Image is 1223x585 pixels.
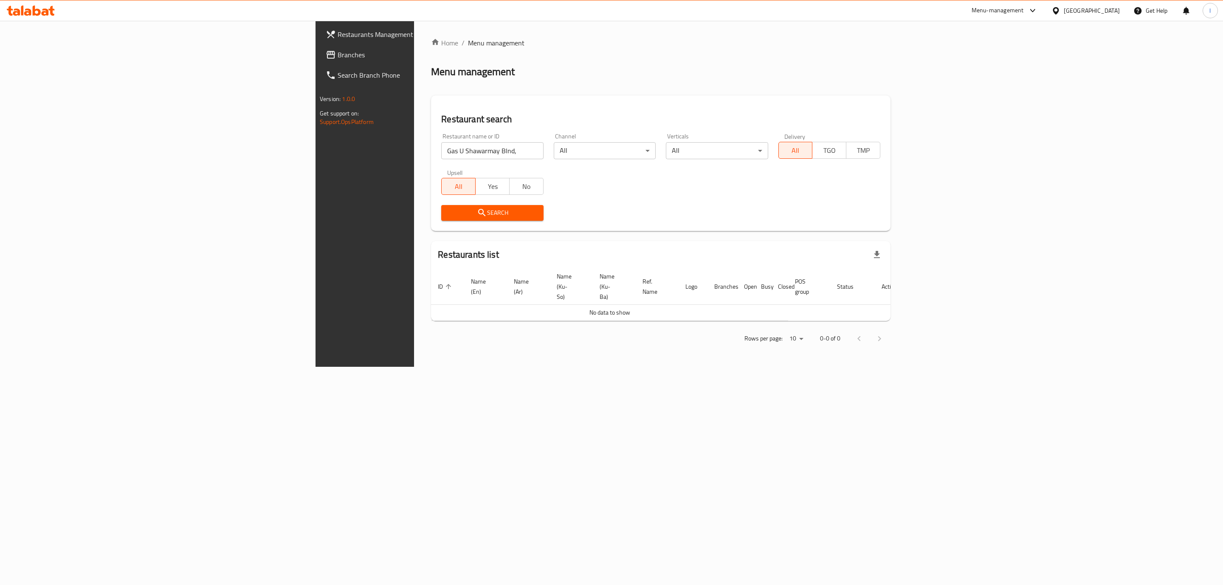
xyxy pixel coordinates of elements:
[320,93,341,104] span: Version:
[441,178,476,195] button: All
[812,142,846,159] button: TGO
[441,113,880,126] h2: Restaurant search
[431,269,904,321] table: enhanced table
[514,276,540,297] span: Name (Ar)
[338,29,513,39] span: Restaurants Management
[600,271,626,302] span: Name (Ku-Ba)
[338,70,513,80] span: Search Branch Phone
[778,142,813,159] button: All
[754,269,771,305] th: Busy
[447,169,463,175] label: Upsell
[782,144,809,157] span: All
[1209,6,1211,15] span: l
[589,307,630,318] span: No data to show
[479,180,506,193] span: Yes
[471,276,497,297] span: Name (En)
[846,142,880,159] button: TMP
[342,93,355,104] span: 1.0.0
[679,269,707,305] th: Logo
[554,142,656,159] div: All
[875,269,904,305] th: Action
[837,281,865,292] span: Status
[475,178,510,195] button: Yes
[737,269,754,305] th: Open
[850,144,877,157] span: TMP
[972,6,1024,16] div: Menu-management
[786,332,806,345] div: Rows per page:
[557,271,583,302] span: Name (Ku-So)
[448,208,536,218] span: Search
[438,248,499,261] h2: Restaurants list
[816,144,843,157] span: TGO
[771,269,788,305] th: Closed
[319,65,520,85] a: Search Branch Phone
[445,180,472,193] span: All
[431,38,890,48] nav: breadcrumb
[642,276,668,297] span: Ref. Name
[820,333,840,344] p: 0-0 of 0
[867,245,887,265] div: Export file
[513,180,540,193] span: No
[320,116,374,127] a: Support.OpsPlatform
[1064,6,1120,15] div: [GEOGRAPHIC_DATA]
[438,281,454,292] span: ID
[441,205,543,221] button: Search
[320,108,359,119] span: Get support on:
[319,24,520,45] a: Restaurants Management
[441,142,543,159] input: Search for restaurant name or ID..
[707,269,737,305] th: Branches
[509,178,544,195] button: No
[666,142,768,159] div: All
[338,50,513,60] span: Branches
[744,333,783,344] p: Rows per page:
[784,133,806,139] label: Delivery
[795,276,820,297] span: POS group
[319,45,520,65] a: Branches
